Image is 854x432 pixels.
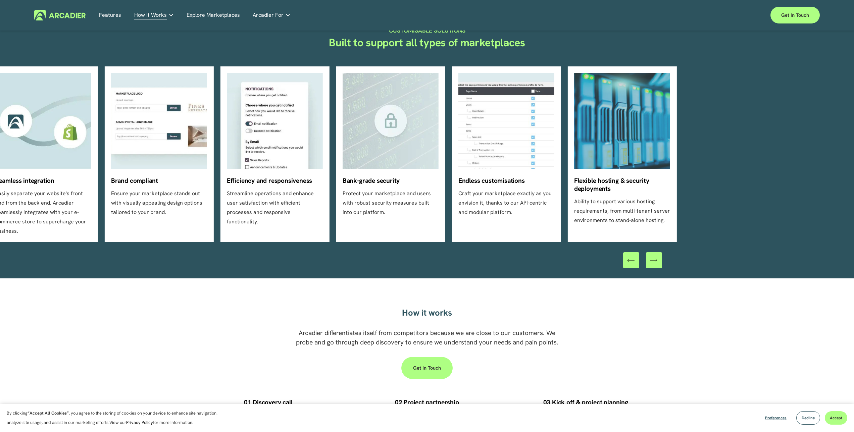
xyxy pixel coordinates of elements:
[253,10,291,20] a: folder dropdown
[28,410,69,416] strong: “Accept All Cookies”
[402,307,452,318] strong: How it works
[765,415,787,421] span: Preferences
[134,10,174,20] a: folder dropdown
[796,411,820,425] button: Decline
[770,7,820,23] a: Get in touch
[760,411,792,425] button: Preferences
[623,252,639,268] button: Previous
[820,400,854,432] iframe: Chat Widget
[329,36,525,50] strong: Built to support all types of marketplaces
[187,10,240,20] a: Explore Marketplaces
[802,415,815,421] span: Decline
[253,10,284,20] span: Arcadier For
[99,10,121,20] a: Features
[134,10,167,20] span: How It Works
[296,329,558,346] span: Arcadier differentiates itself from competitors because we are close to our customers. We probe a...
[126,420,153,425] a: Privacy Policy
[34,10,86,20] img: Arcadier
[7,409,225,427] p: By clicking , you agree to the storing of cookies on your device to enhance site navigation, anal...
[389,26,465,34] strong: CUSTOMISABLE SOLUTIONS
[646,252,662,268] button: Next
[820,400,854,432] div: Widget chat
[401,357,453,379] a: Get in touch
